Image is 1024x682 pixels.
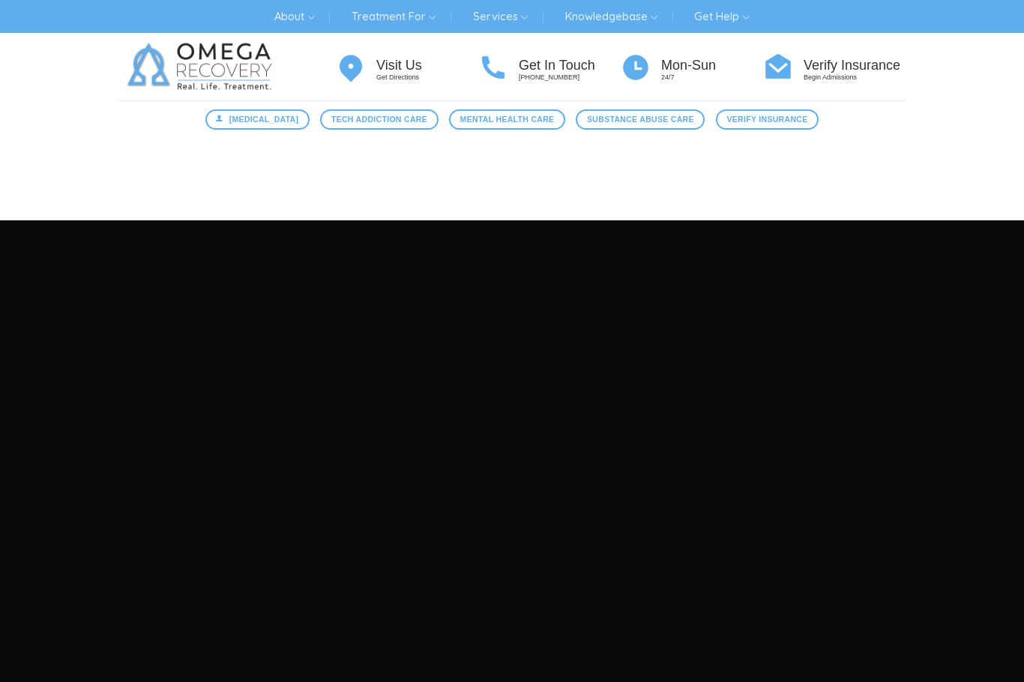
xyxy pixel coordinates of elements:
span: Substance Abuse Care [587,113,694,126]
p: 24/7 [661,73,763,82]
a: Services [462,4,539,28]
h4: Verify Insurance [804,58,906,73]
a: Treatment For [340,4,447,28]
h4: Get In Touch [519,58,621,73]
p: Get Directions [376,73,478,82]
span: [MEDICAL_DATA] [229,113,299,126]
a: Tech Addiction Care [320,109,438,130]
h4: Mon-Sun [661,58,763,73]
p: Begin Admissions [804,73,906,82]
span: Verify Insurance [726,113,807,126]
a: Get In Touch [PHONE_NUMBER] [478,51,621,83]
a: Get Help [683,4,760,28]
a: Substance Abuse Care [576,109,705,130]
a: [MEDICAL_DATA] [205,109,310,130]
span: Tech Addiction Care [331,113,427,126]
a: Mental Health Care [449,109,565,130]
a: Knowledgebase [554,4,669,28]
h4: Visit Us [376,58,478,73]
img: Omega Recovery [118,33,287,100]
a: Verify Insurance Begin Admissions [763,51,906,83]
a: Visit Us Get Directions [336,51,478,83]
p: [PHONE_NUMBER] [519,73,621,82]
a: Verify Insurance [716,109,819,130]
a: About [263,4,325,28]
span: Mental Health Care [460,113,555,126]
